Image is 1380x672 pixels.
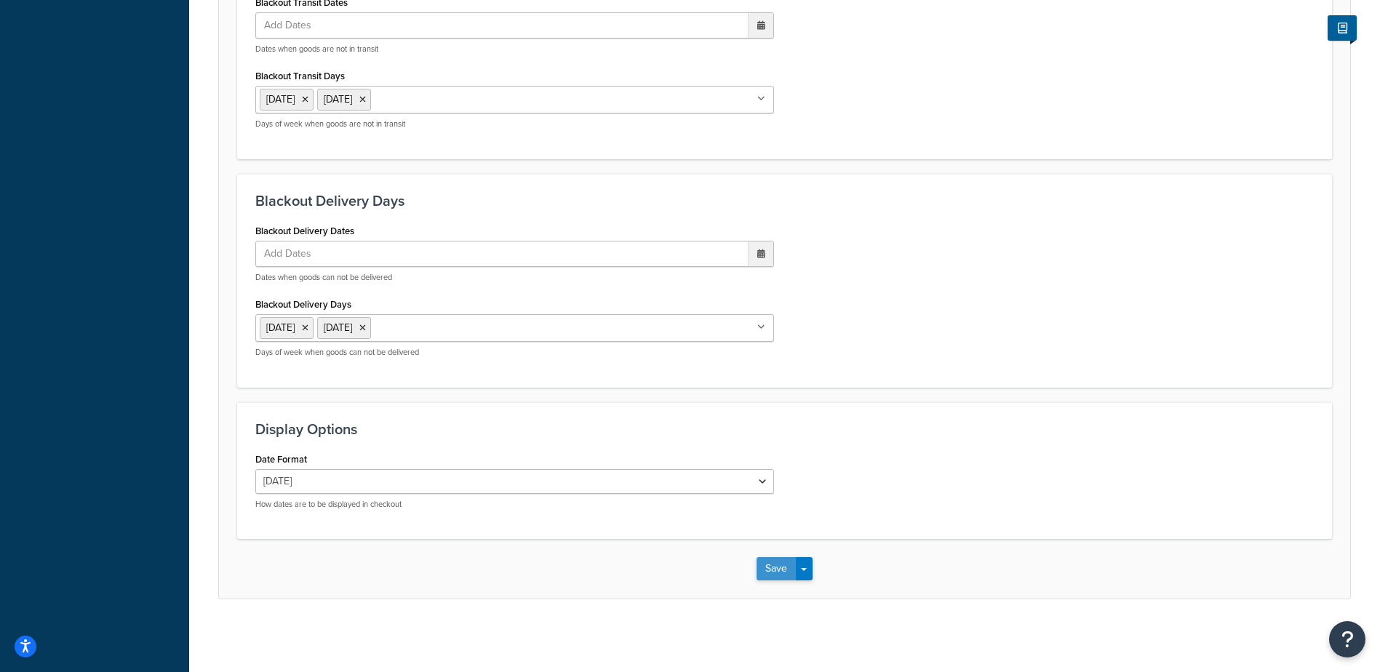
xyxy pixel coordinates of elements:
p: Dates when goods are not in transit [255,44,774,55]
p: Days of week when goods are not in transit [255,119,774,129]
span: [DATE] [324,320,352,335]
button: Show Help Docs [1328,15,1357,41]
p: Dates when goods can not be delivered [255,272,774,283]
span: Add Dates [260,13,330,38]
label: Blackout Delivery Days [255,299,351,310]
p: How dates are to be displayed in checkout [255,499,774,510]
span: [DATE] [266,92,295,107]
span: [DATE] [266,320,295,335]
p: Days of week when goods can not be delivered [255,347,774,358]
span: [DATE] [324,92,352,107]
label: Date Format [255,454,307,465]
label: Blackout Transit Days [255,71,345,81]
span: Add Dates [260,241,330,266]
label: Blackout Delivery Dates [255,225,354,236]
button: Open Resource Center [1329,621,1365,657]
h3: Display Options [255,421,1314,437]
h3: Blackout Delivery Days [255,193,1314,209]
button: Save [757,557,796,580]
